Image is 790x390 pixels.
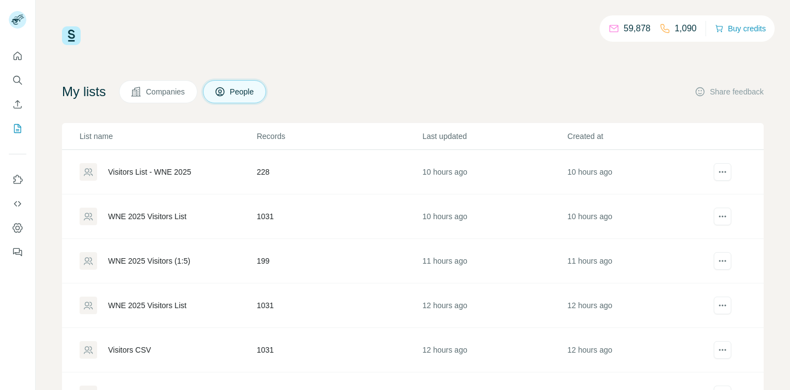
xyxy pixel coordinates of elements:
[422,131,566,142] p: Last updated
[714,297,731,314] button: actions
[695,86,764,97] button: Share feedback
[9,46,26,66] button: Quick start
[675,22,697,35] p: 1,090
[108,344,151,355] div: Visitors CSV
[714,252,731,270] button: actions
[567,150,712,194] td: 10 hours ago
[422,328,567,372] td: 12 hours ago
[9,242,26,262] button: Feedback
[714,163,731,181] button: actions
[567,239,712,283] td: 11 hours ago
[9,119,26,138] button: My lists
[9,170,26,190] button: Use Surfe on LinkedIn
[256,239,422,283] td: 199
[9,94,26,114] button: Enrich CSV
[422,283,567,328] td: 12 hours ago
[9,218,26,238] button: Dashboard
[567,194,712,239] td: 10 hours ago
[108,300,187,311] div: WNE 2025 Visitors List
[80,131,256,142] p: List name
[146,86,186,97] span: Companies
[715,21,766,36] button: Buy credits
[108,211,187,222] div: WNE 2025 Visitors List
[256,150,422,194] td: 228
[257,131,421,142] p: Records
[230,86,255,97] span: People
[422,194,567,239] td: 10 hours ago
[567,283,712,328] td: 12 hours ago
[714,208,731,225] button: actions
[567,131,711,142] p: Created at
[422,150,567,194] td: 10 hours ago
[256,283,422,328] td: 1031
[256,194,422,239] td: 1031
[422,239,567,283] td: 11 hours ago
[62,26,81,45] img: Surfe Logo
[108,255,190,266] div: WNE 2025 Visitors (1:5)
[9,70,26,90] button: Search
[714,341,731,359] button: actions
[256,328,422,372] td: 1031
[567,328,712,372] td: 12 hours ago
[624,22,651,35] p: 59,878
[108,166,191,177] div: Visitors List - WNE 2025
[62,83,106,101] h4: My lists
[9,194,26,214] button: Use Surfe API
